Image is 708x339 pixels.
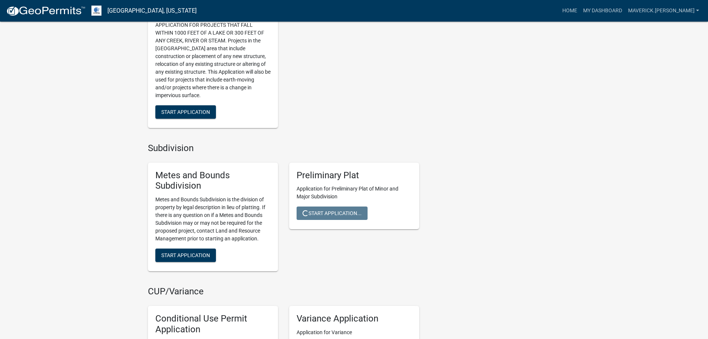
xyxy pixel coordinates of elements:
span: Start Application [161,252,210,258]
button: Start Application... [297,207,368,220]
h4: CUP/Variance [148,286,419,297]
a: Maverick.[PERSON_NAME] [625,4,702,18]
button: Start Application [155,249,216,262]
button: Start Application [155,105,216,119]
p: APPLICATION FOR PROJECTS THAT FALL WITHIN 1000 FEET OF A LAKE OR 300 FEET OF ANY CREEK, RIVER OR ... [155,21,271,99]
h5: Preliminary Plat [297,170,412,181]
h4: Subdivision [148,143,419,154]
p: Metes and Bounds Subdivision is the division of property by legal description in lieu of platting... [155,196,271,243]
p: Application for Preliminary Plat of Minor and Major Subdivision [297,185,412,201]
a: My Dashboard [580,4,625,18]
a: [GEOGRAPHIC_DATA], [US_STATE] [107,4,197,17]
a: Home [559,4,580,18]
img: Otter Tail County, Minnesota [91,6,101,16]
p: Application for Variance [297,329,412,336]
span: Start Application... [303,210,362,216]
span: Start Application [161,109,210,115]
h5: Variance Application [297,313,412,324]
h5: Conditional Use Permit Application [155,313,271,335]
h5: Metes and Bounds Subdivision [155,170,271,192]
